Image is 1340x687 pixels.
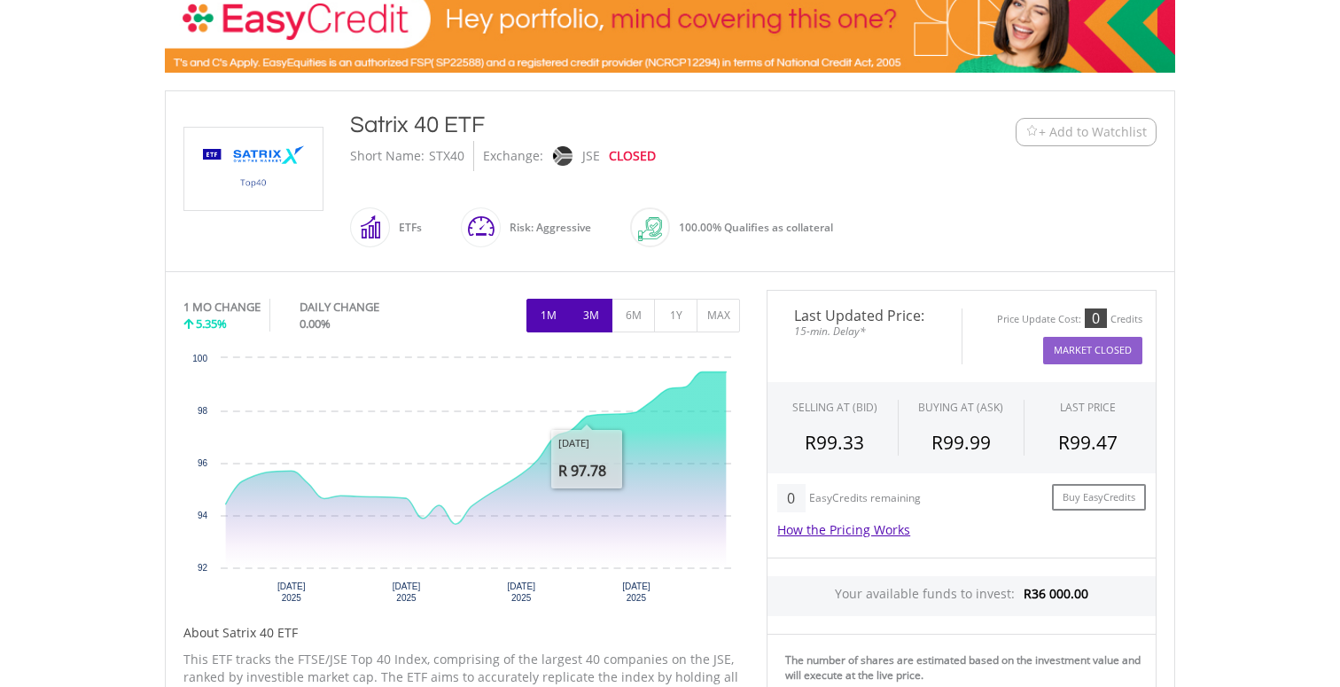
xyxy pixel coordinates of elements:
[777,484,805,512] div: 0
[183,349,740,615] svg: Interactive chart
[622,582,651,603] text: [DATE] 2025
[1052,484,1146,511] a: Buy EasyCredits
[1043,337,1142,364] button: Market Closed
[1039,123,1147,141] span: + Add to Watchlist
[638,217,662,241] img: collateral-qualifying-green.svg
[553,146,573,166] img: jse.png
[198,511,208,520] text: 94
[483,141,543,171] div: Exchange:
[997,313,1081,326] div: Price Update Cost:
[192,354,207,363] text: 100
[609,141,656,171] div: CLOSED
[507,582,535,603] text: [DATE] 2025
[1025,125,1039,138] img: Watchlist
[429,141,464,171] div: STX40
[350,141,425,171] div: Short Name:
[390,207,422,249] div: ETFs
[183,624,740,642] h5: About Satrix 40 ETF
[781,308,948,323] span: Last Updated Price:
[350,109,907,141] div: Satrix 40 ETF
[1016,118,1157,146] button: Watchlist + Add to Watchlist
[1060,400,1116,415] div: LAST PRICE
[785,652,1149,683] div: The number of shares are estimated based on the investment value and will execute at the live price.
[679,220,833,235] span: 100.00% Qualifies as collateral
[931,430,991,455] span: R99.99
[697,299,740,332] button: MAX
[277,582,306,603] text: [DATE] 2025
[300,299,439,316] div: DAILY CHANGE
[918,400,1003,415] span: BUYING AT (ASK)
[654,299,697,332] button: 1Y
[612,299,655,332] button: 6M
[501,207,591,249] div: Risk: Aggressive
[198,458,208,468] text: 96
[198,406,208,416] text: 98
[183,349,740,615] div: Chart. Highcharts interactive chart.
[792,400,877,415] div: SELLING AT (BID)
[1110,313,1142,326] div: Credits
[569,299,612,332] button: 3M
[582,141,600,171] div: JSE
[196,316,227,332] span: 5.35%
[300,316,331,332] span: 0.00%
[526,299,570,332] button: 1M
[805,430,864,455] span: R99.33
[393,582,421,603] text: [DATE] 2025
[809,492,921,507] div: EasyCredits remaining
[781,323,948,340] span: 15-min. Delay*
[198,563,208,573] text: 92
[777,521,910,538] a: How the Pricing Works
[1024,585,1088,602] span: R36 000.00
[183,299,261,316] div: 1 MO CHANGE
[187,128,320,210] img: TFSA.STX40.png
[1085,308,1107,328] div: 0
[1058,430,1118,455] span: R99.47
[767,576,1156,616] div: Your available funds to invest:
